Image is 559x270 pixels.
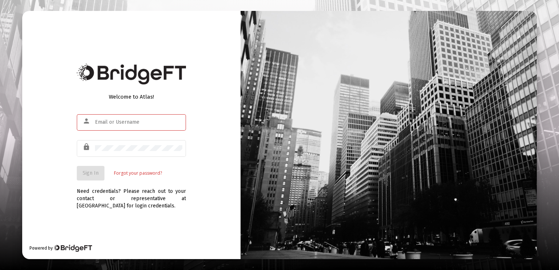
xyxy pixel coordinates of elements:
input: Email or Username [95,119,182,125]
button: Sign In [77,166,104,180]
mat-icon: person [83,117,91,126]
a: Forgot your password? [114,170,162,177]
div: Need credentials? Please reach out to your contact or representative at [GEOGRAPHIC_DATA] for log... [77,180,186,210]
span: Sign In [83,170,99,176]
div: Powered by [29,245,92,252]
img: Bridge Financial Technology Logo [53,245,92,252]
div: Welcome to Atlas! [77,93,186,100]
mat-icon: lock [83,143,91,151]
img: Bridge Financial Technology Logo [77,64,186,84]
